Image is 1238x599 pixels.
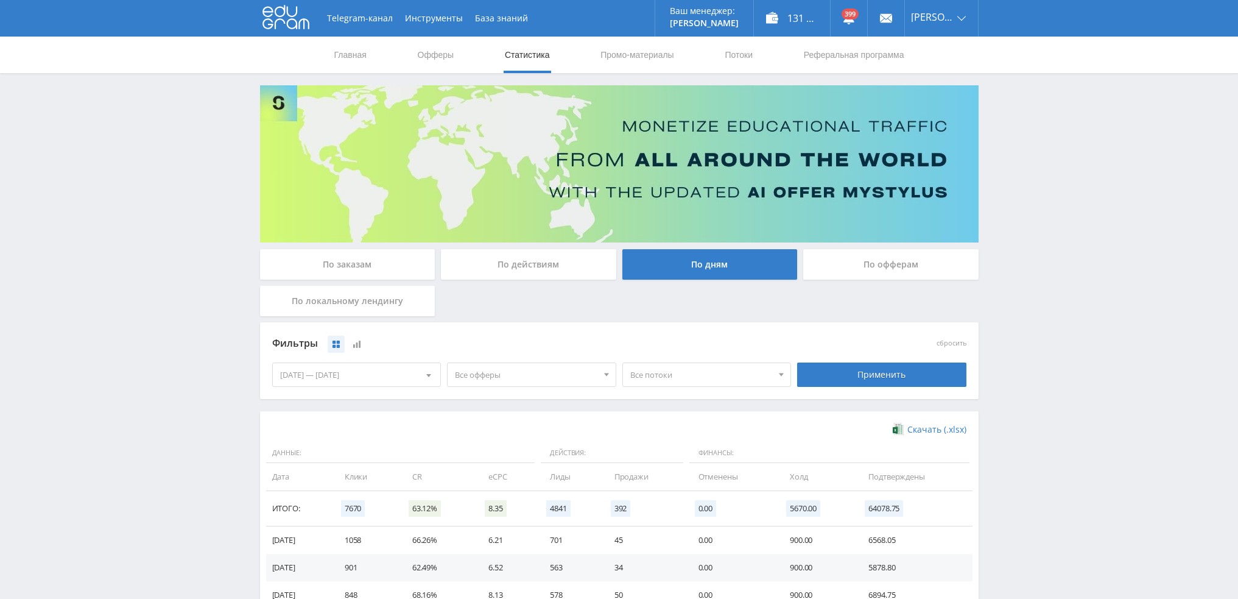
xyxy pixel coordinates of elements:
[409,500,441,517] span: 63.12%
[723,37,754,73] a: Потоки
[538,554,602,581] td: 563
[893,424,966,436] a: Скачать (.xlsx)
[630,363,773,386] span: Все потоки
[476,526,538,554] td: 6.21
[937,339,966,347] button: сбросить
[602,554,686,581] td: 34
[333,37,368,73] a: Главная
[803,37,906,73] a: Реферальная программа
[686,463,778,491] td: Отменены
[332,463,400,491] td: Клики
[541,443,683,464] span: Действия:
[686,526,778,554] td: 0.00
[856,526,972,554] td: 6568.05
[260,286,435,316] div: По локальному лендингу
[599,37,675,73] a: Промо-материалы
[332,526,400,554] td: 1058
[260,85,979,243] img: Banner
[622,249,798,280] div: По дням
[504,37,551,73] a: Статистика
[272,335,792,353] div: Фильтры
[538,463,602,491] td: Лиды
[803,249,979,280] div: По офферам
[670,18,739,28] p: [PERSON_NAME]
[907,425,966,434] span: Скачать (.xlsx)
[538,526,602,554] td: 701
[485,500,506,517] span: 8.35
[695,500,716,517] span: 0.00
[273,363,441,386] div: [DATE] — [DATE]
[341,500,365,517] span: 7670
[778,526,856,554] td: 900.00
[476,463,538,491] td: eCPC
[260,249,435,280] div: По заказам
[400,526,476,554] td: 66.26%
[778,463,856,491] td: Холд
[455,363,597,386] span: Все офферы
[266,463,332,491] td: Дата
[611,500,631,517] span: 392
[797,363,966,387] div: Применить
[856,463,972,491] td: Подтверждены
[417,37,455,73] a: Офферы
[602,526,686,554] td: 45
[670,6,739,16] p: Ваш менеджер:
[856,554,972,581] td: 5878.80
[400,463,476,491] td: CR
[400,554,476,581] td: 62.49%
[893,423,903,435] img: xlsx
[266,443,535,464] span: Данные:
[689,443,969,464] span: Финансы:
[686,554,778,581] td: 0.00
[266,491,332,526] td: Итого:
[476,554,538,581] td: 6.52
[865,500,903,517] span: 64078.75
[332,554,400,581] td: 901
[546,500,570,517] span: 4841
[786,500,820,517] span: 5670.00
[266,554,332,581] td: [DATE]
[441,249,616,280] div: По действиям
[778,554,856,581] td: 900.00
[911,12,954,22] span: [PERSON_NAME]
[266,526,332,554] td: [DATE]
[602,463,686,491] td: Продажи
